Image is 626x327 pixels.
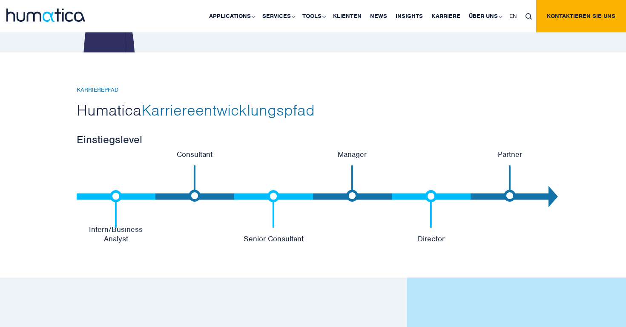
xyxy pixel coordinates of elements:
[77,87,549,94] h6: Karrierepfad
[77,133,549,146] h3: Einstiegslevel
[346,165,358,202] img: b_line2
[141,100,315,120] span: Karriereentwicklungspfad
[189,165,201,202] img: b_line2
[392,234,471,243] p: Director
[425,190,437,227] img: b_line
[155,150,234,159] p: Consultant
[6,9,85,22] img: logo
[77,225,155,243] p: Intern/Business Analyst
[77,100,549,120] h2: Humatica
[110,190,122,227] img: b_line
[234,234,313,243] p: Senior Consultant
[548,186,558,207] img: Polygon
[267,190,279,227] img: b_line
[509,12,517,20] span: EN
[525,13,532,20] img: search_icon
[313,150,392,159] p: Manager
[471,150,549,159] p: Partner
[504,165,516,202] img: b_line2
